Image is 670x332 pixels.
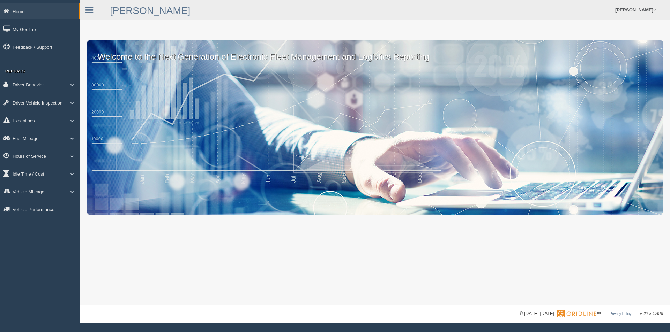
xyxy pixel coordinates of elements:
img: Gridline [557,310,596,317]
a: Privacy Policy [610,312,631,316]
div: © [DATE]-[DATE] - ™ [520,310,663,317]
a: [PERSON_NAME] [110,5,190,16]
p: Welcome to the Next Generation of Electronic Fleet Management and Logistics Reporting [87,40,663,63]
span: v. 2025.4.2019 [640,312,663,316]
